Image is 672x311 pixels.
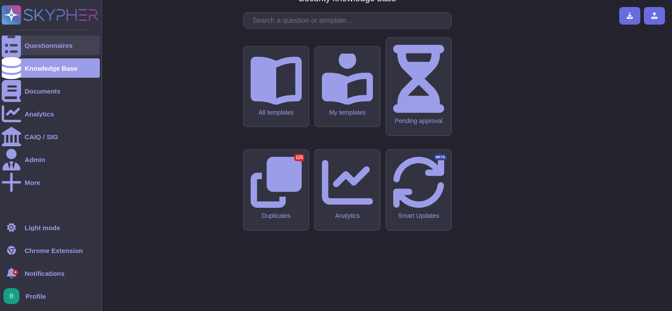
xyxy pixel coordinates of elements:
[322,109,373,116] div: My templates
[2,150,100,169] a: Admin
[2,104,100,123] a: Analytics
[4,288,19,304] img: user
[2,241,100,260] a: Chrome Extension
[25,179,40,186] div: More
[25,224,60,231] div: Light mode
[2,127,100,146] a: CAIQ / SIG
[248,13,451,28] input: Search a question or template...
[13,270,18,275] div: 4
[25,42,73,49] div: Questionnaires
[25,88,61,94] div: Documents
[25,270,65,277] span: Notifications
[2,286,26,306] button: user
[393,212,444,220] div: Smart Updates
[25,247,83,254] div: Chrome Extension
[393,117,444,125] div: Pending approval
[251,109,302,116] div: All templates
[25,156,45,163] div: Admin
[26,293,46,300] span: Profile
[25,111,54,117] div: Analytics
[251,212,302,220] div: Duplicates
[2,36,100,55] a: Questionnaires
[25,65,77,72] div: Knowledge Base
[2,58,100,78] a: Knowledge Base
[2,81,100,101] a: Documents
[25,134,58,140] div: CAIQ / SIG
[294,154,304,161] div: 125
[322,212,373,220] div: Analytics
[434,154,447,160] div: BETA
